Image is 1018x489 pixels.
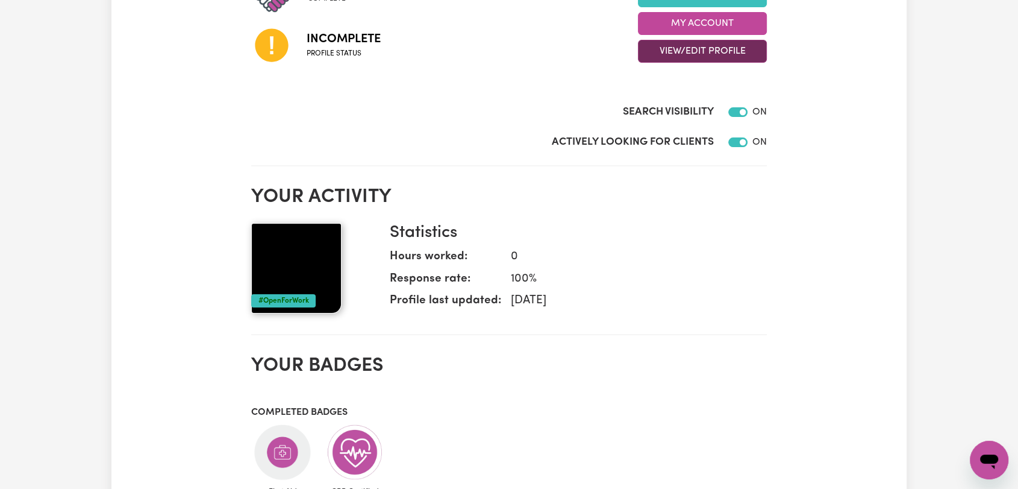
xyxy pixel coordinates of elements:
[326,423,384,481] img: Care and support worker has completed CPR Certification
[501,248,757,266] dd: 0
[390,223,757,244] h3: Statistics
[390,248,501,271] dt: Hours worked:
[623,104,714,120] label: Search Visibility
[254,423,311,481] img: Care and support worker has completed First Aid Certification
[752,137,767,147] span: ON
[251,186,767,209] h2: Your activity
[501,271,757,288] dd: 100 %
[251,355,767,377] h2: Your badges
[307,30,381,48] span: Incomplete
[552,134,714,150] label: Actively Looking for Clients
[390,271,501,293] dt: Response rate:
[251,223,342,314] img: Your profile picture
[307,48,381,59] span: Profile status
[251,407,767,418] h3: Completed badges
[638,12,767,35] button: My Account
[390,292,501,315] dt: Profile last updated:
[501,292,757,310] dd: [DATE]
[638,40,767,63] button: View/Edit Profile
[970,441,1008,479] iframe: Button to launch messaging window
[752,107,767,117] span: ON
[251,294,316,308] div: #OpenForWork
